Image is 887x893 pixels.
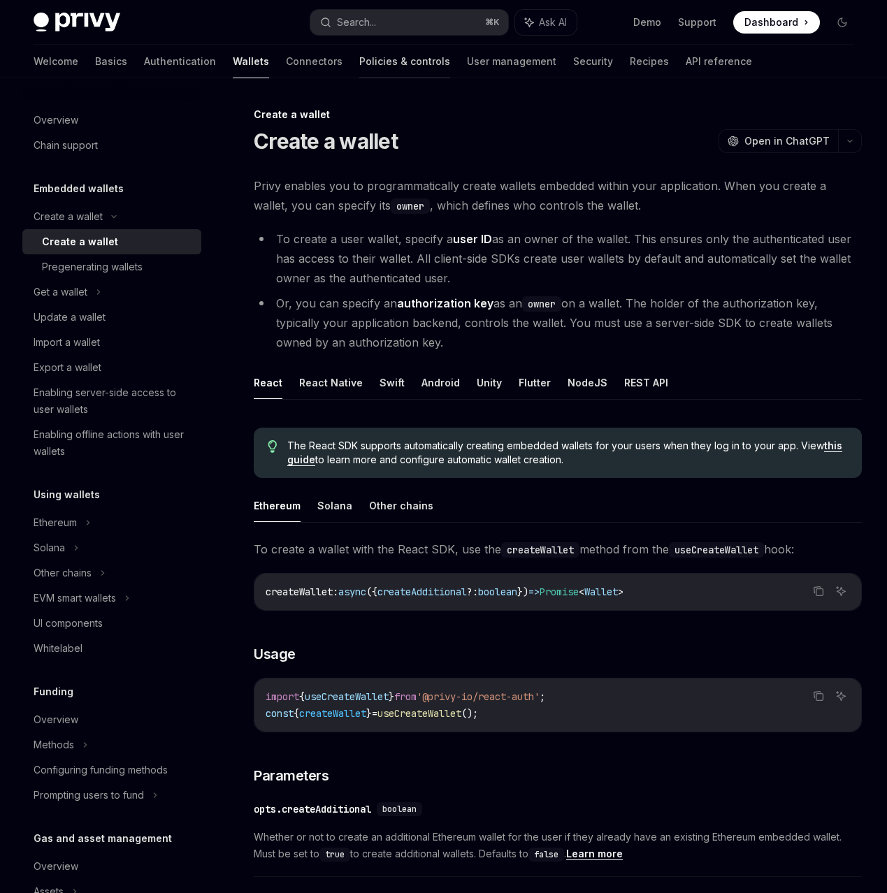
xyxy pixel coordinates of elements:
[299,707,366,720] span: createWallet
[686,45,752,78] a: API reference
[366,586,377,598] span: ({
[266,707,294,720] span: const
[254,766,329,785] span: Parameters
[467,586,478,598] span: ?:
[287,439,848,467] span: The React SDK supports automatically creating embedded wallets for your users when they log in to...
[34,787,144,804] div: Prompting users to fund
[366,707,372,720] span: }
[744,15,798,29] span: Dashboard
[34,112,78,129] div: Overview
[22,380,201,422] a: Enabling server-side access to user wallets
[568,366,607,399] button: NodeJS
[517,586,528,598] span: })
[539,15,567,29] span: Ask AI
[299,690,305,703] span: {
[34,615,103,632] div: UI components
[359,45,450,78] a: Policies & controls
[254,229,862,288] li: To create a user wallet, specify a as an owner of the wallet. This ensures only the authenticated...
[317,489,352,522] button: Solana
[485,17,500,28] span: ⌘ K
[478,586,517,598] span: boolean
[519,366,551,399] button: Flutter
[566,848,623,860] a: Learn more
[254,829,862,862] span: Whether or not to create an additional Ethereum wallet for the user if they already have an exist...
[34,762,168,778] div: Configuring funding methods
[733,11,820,34] a: Dashboard
[254,293,862,352] li: Or, you can specify an as an on a wallet. The holder of the authorization key, typically your app...
[394,690,417,703] span: from
[22,133,201,158] a: Chain support
[382,804,417,815] span: boolean
[573,45,613,78] a: Security
[254,802,371,816] div: opts.createAdditional
[34,208,103,225] div: Create a wallet
[22,707,201,732] a: Overview
[630,45,669,78] a: Recipes
[22,229,201,254] a: Create a wallet
[391,198,430,214] code: owner
[461,707,478,720] span: ();
[831,11,853,34] button: Toggle dark mode
[233,45,269,78] a: Wallets
[477,366,502,399] button: Unity
[34,590,116,607] div: EVM smart wallets
[254,108,862,122] div: Create a wallet
[397,296,493,310] strong: authorization key
[34,334,100,351] div: Import a wallet
[338,586,366,598] span: async
[678,15,716,29] a: Support
[372,707,377,720] span: =
[22,108,201,133] a: Overview
[633,15,661,29] a: Demo
[744,134,830,148] span: Open in ChatGPT
[34,858,78,875] div: Overview
[305,690,389,703] span: useCreateWallet
[453,232,492,246] strong: user ID
[380,366,405,399] button: Swift
[294,707,299,720] span: {
[809,582,828,600] button: Copy the contents from the code block
[34,514,77,531] div: Ethereum
[34,180,124,197] h5: Embedded wallets
[254,489,301,522] button: Ethereum
[337,14,376,31] div: Search...
[528,586,540,598] span: =>
[34,565,92,581] div: Other chains
[22,757,201,783] a: Configuring funding methods
[34,284,87,300] div: Get a wallet
[268,440,277,453] svg: Tip
[299,366,363,399] button: React Native
[42,233,118,250] div: Create a wallet
[34,711,78,728] div: Overview
[540,690,545,703] span: ;
[286,45,342,78] a: Connectors
[22,611,201,636] a: UI components
[34,486,100,503] h5: Using wallets
[528,848,564,862] code: false
[421,366,460,399] button: Android
[618,586,623,598] span: >
[501,542,579,558] code: createWallet
[579,586,584,598] span: <
[540,586,579,598] span: Promise
[377,586,467,598] span: createAdditional
[254,176,862,215] span: Privy enables you to programmatically create wallets embedded within your application. When you c...
[377,707,461,720] span: useCreateWallet
[34,736,74,753] div: Methods
[34,13,120,32] img: dark logo
[22,636,201,661] a: Whitelabel
[34,539,65,556] div: Solana
[34,45,78,78] a: Welcome
[254,644,296,664] span: Usage
[22,330,201,355] a: Import a wallet
[34,384,193,418] div: Enabling server-side access to user wallets
[34,309,106,326] div: Update a wallet
[22,422,201,464] a: Enabling offline actions with user wallets
[34,359,101,376] div: Export a wallet
[669,542,764,558] code: useCreateWallet
[95,45,127,78] a: Basics
[34,137,98,154] div: Chain support
[832,687,850,705] button: Ask AI
[144,45,216,78] a: Authentication
[22,355,201,380] a: Export a wallet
